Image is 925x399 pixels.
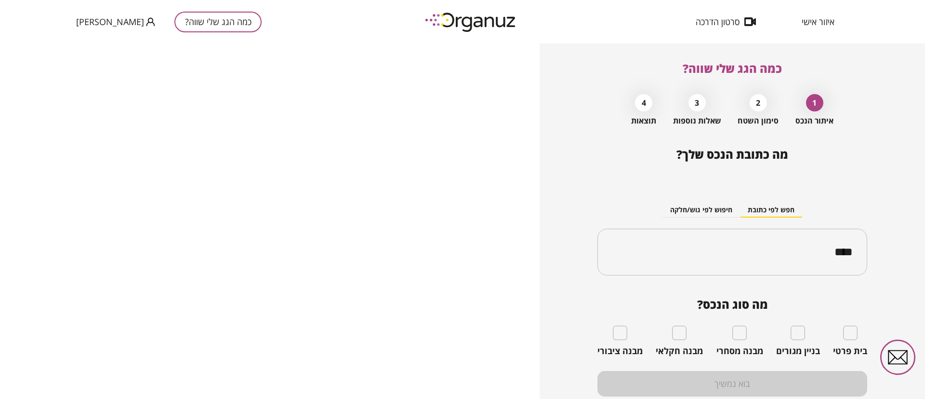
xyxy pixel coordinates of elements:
[76,17,144,27] span: [PERSON_NAME]
[738,116,779,125] span: סימון השטח
[833,346,867,357] span: בית פרטי
[681,17,770,27] button: סרטון הדרכה
[696,17,740,27] span: סרטון הדרכה
[676,146,788,162] span: מה כתובת הנכס שלך?
[776,346,820,357] span: בניין מגורים
[76,16,155,28] button: [PERSON_NAME]
[635,94,652,111] div: 4
[597,346,643,357] span: מבנה ציבורי
[787,17,849,27] button: איזור אישי
[740,203,802,218] button: חפש לפי כתובת
[683,60,782,76] span: כמה הגג שלי שווה?
[716,346,763,357] span: מבנה מסחרי
[795,116,833,125] span: איתור הנכס
[673,116,721,125] span: שאלות נוספות
[802,17,834,27] span: איזור אישי
[418,9,524,35] img: logo
[688,94,706,111] div: 3
[174,12,262,32] button: כמה הגג שלי שווה?
[806,94,823,111] div: 1
[662,203,740,218] button: חיפוש לפי גוש/חלקה
[750,94,767,111] div: 2
[631,116,656,125] span: תוצאות
[597,298,867,311] span: מה סוג הנכס?
[656,346,703,357] span: מבנה חקלאי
